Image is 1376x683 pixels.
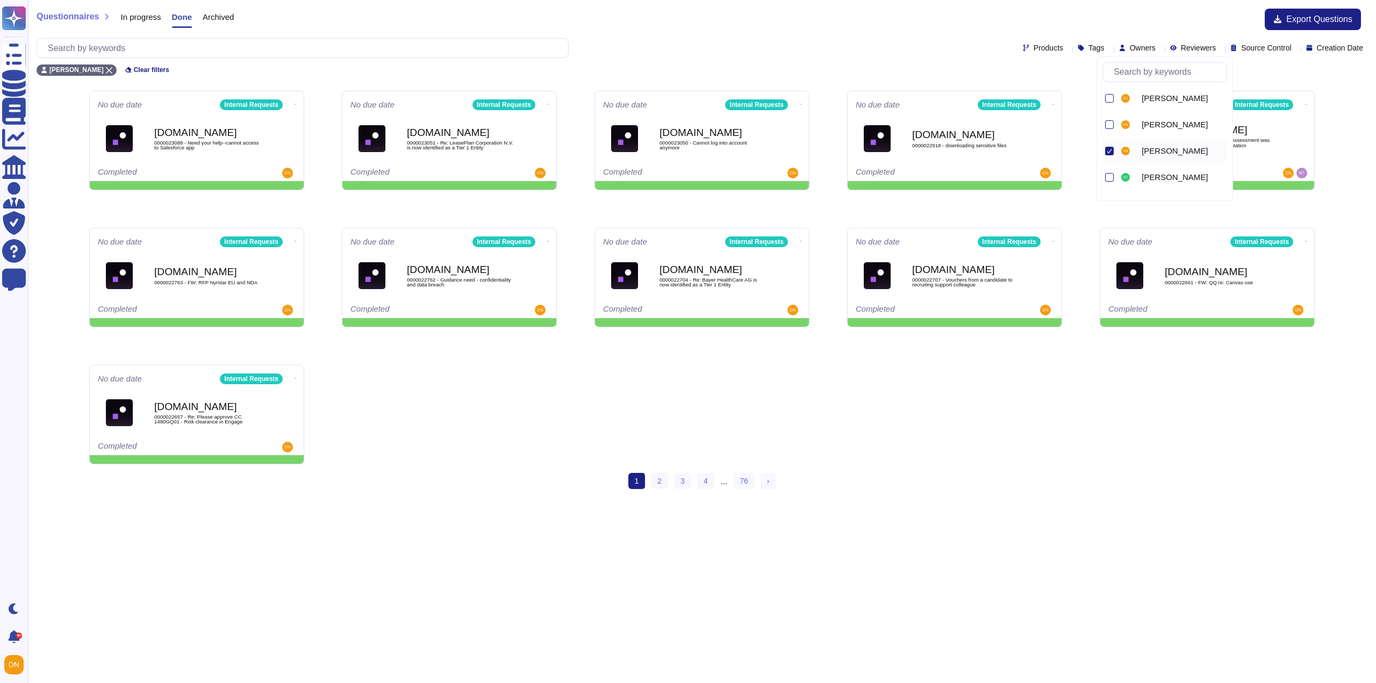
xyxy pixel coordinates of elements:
[856,168,987,178] div: Completed
[37,12,99,21] span: Questionnaires
[4,655,24,674] img: user
[1165,267,1272,277] b: [DOMAIN_NAME]
[1108,238,1152,246] span: No due date
[42,39,568,57] input: Search by keywords
[1119,118,1137,131] div: Diego Webb
[154,140,262,150] span: 0000023088 - Need your help--cannot access to Salesforce app
[282,305,293,315] img: user
[350,305,482,315] div: Completed
[1142,94,1208,103] span: [PERSON_NAME]
[1142,172,1208,182] span: [PERSON_NAME]
[611,262,638,289] img: Logo
[1142,120,1208,130] span: [PERSON_NAME]
[350,100,395,109] span: No due date
[1317,44,1363,52] span: Creation Date
[1119,192,1227,216] div: M Tharini
[407,127,514,138] b: [DOMAIN_NAME]
[733,473,755,489] a: 76
[154,267,262,277] b: [DOMAIN_NAME]
[359,125,385,152] img: Logo
[912,143,1020,148] span: 0000022918 - downloading sensitive files
[1121,94,1130,103] img: user
[472,236,535,247] div: Internal Requests
[1283,168,1294,178] img: user
[1040,305,1051,315] img: user
[725,236,788,247] div: Internal Requests
[106,262,133,289] img: Logo
[154,414,262,425] span: 0000022657 - Re: Please approve CC 1480GQ01 - Risk clearance in Engage
[787,305,798,315] img: user
[407,277,514,287] span: 0000022762 - Guidance need - confidentiality and data breach
[98,442,230,452] div: Completed
[1142,172,1223,182] div: Elsa Valverde
[1116,262,1143,289] img: Logo
[1088,44,1105,52] span: Tags
[721,473,728,490] div: ...
[1165,280,1272,285] span: 0000022661 - FW: QQ re: Canvas use
[282,442,293,452] img: user
[1121,120,1130,129] img: user
[1142,94,1223,103] div: David Cano Ramirez
[1142,146,1208,156] span: [PERSON_NAME]
[1119,87,1227,111] div: David Cano Ramirez
[651,473,668,489] a: 2
[1040,168,1051,178] img: user
[1119,171,1137,184] div: Elsa Valverde
[697,473,714,489] a: 4
[1119,145,1137,157] div: Dorota Napierala
[49,67,104,73] span: [PERSON_NAME]
[611,125,638,152] img: Logo
[767,477,770,485] span: ›
[856,305,987,315] div: Completed
[1296,168,1307,178] img: user
[154,401,262,412] b: [DOMAIN_NAME]
[603,238,647,246] span: No due date
[603,100,647,109] span: No due date
[628,473,646,489] span: 1
[220,373,283,384] div: Internal Requests
[660,264,767,275] b: [DOMAIN_NAME]
[98,168,230,178] div: Completed
[2,653,31,677] button: user
[856,100,900,109] span: No due date
[220,236,283,247] div: Internal Requests
[660,277,767,287] span: 0000022704 - Re: Bayer HealthCare AG is now identified as a Tier 1 Entity
[1119,166,1227,190] div: Elsa Valverde
[1265,9,1361,30] button: Export Questions
[98,100,142,109] span: No due date
[1142,146,1223,156] div: Dorota Napierala
[472,99,535,110] div: Internal Requests
[359,262,385,289] img: Logo
[120,13,161,21] span: In progress
[1181,44,1216,52] span: Reviewers
[912,130,1020,140] b: [DOMAIN_NAME]
[535,305,546,315] img: user
[674,473,691,489] a: 3
[407,140,514,150] span: 0000023051 - Re: LeasePlan Corporation N.V. is now identified as a Tier 1 Entity
[1286,15,1352,24] span: Export Questions
[172,13,192,21] span: Done
[603,305,735,315] div: Completed
[1108,305,1240,315] div: Completed
[350,168,482,178] div: Completed
[154,280,262,285] span: 0000022763 - FW: RFP Nyrstar EU and NDA
[1293,305,1303,315] img: user
[1034,44,1063,52] span: Products
[407,264,514,275] b: [DOMAIN_NAME]
[1142,120,1223,130] div: Diego Webb
[134,67,169,73] span: Clear filters
[912,277,1020,287] span: 0000022707 - Vouchers from a candidate to recruiting support colleague
[106,399,133,426] img: Logo
[203,13,234,21] span: Archived
[16,632,22,639] div: 9+
[282,168,293,178] img: user
[98,375,142,383] span: No due date
[1230,99,1293,110] div: Internal Requests
[350,238,395,246] span: No due date
[1119,139,1227,163] div: Dorota Napierala
[978,99,1041,110] div: Internal Requests
[1108,63,1227,82] input: Search by keywords
[787,168,798,178] img: user
[864,125,891,152] img: Logo
[154,127,262,138] b: [DOMAIN_NAME]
